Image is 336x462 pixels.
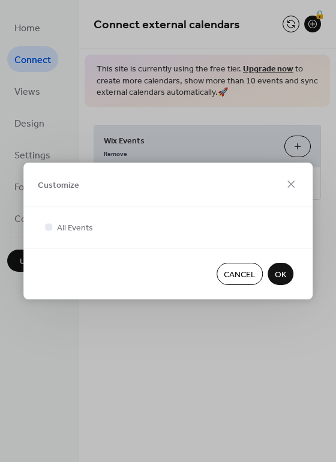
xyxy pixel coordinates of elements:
[275,269,286,281] span: OK
[38,179,79,191] span: Customize
[217,263,263,285] button: Cancel
[268,263,293,285] button: OK
[224,269,256,281] span: Cancel
[57,222,93,235] span: All Events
